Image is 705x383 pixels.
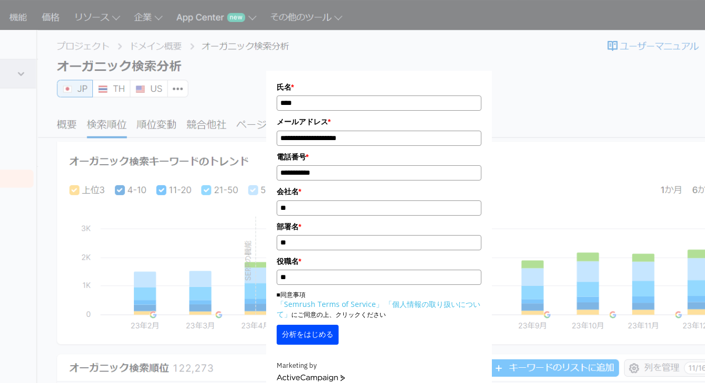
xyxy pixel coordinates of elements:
label: 役職名 [277,256,481,267]
p: ■同意事項 にご同意の上、クリックください [277,290,481,320]
label: 会社名 [277,186,481,197]
label: 氏名 [277,81,481,93]
label: 電話番号 [277,151,481,163]
button: 分析をはじめる [277,325,339,345]
a: 「Semrush Terms of Service」 [277,299,383,309]
label: メールアドレス [277,116,481,127]
label: 部署名 [277,221,481,232]
div: Marketing by [277,360,481,371]
a: 「個人情報の取り扱いについて」 [277,299,480,319]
